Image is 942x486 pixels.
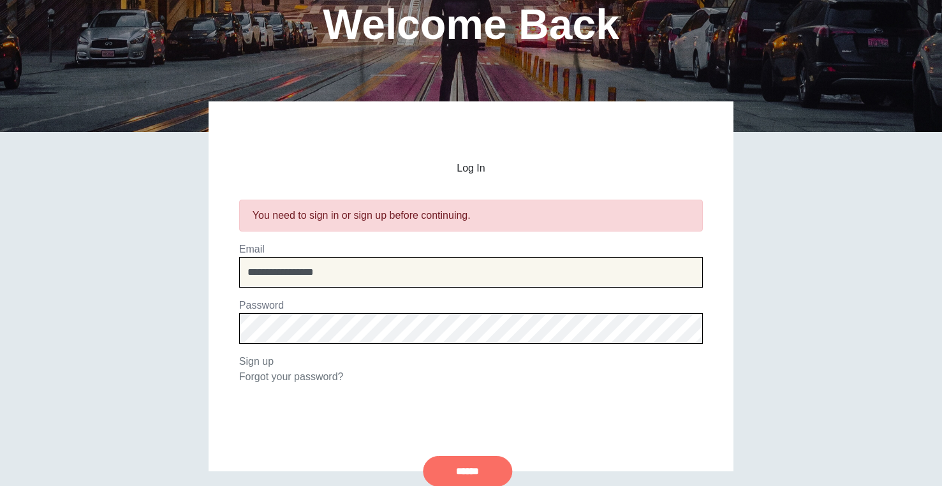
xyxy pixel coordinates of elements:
[239,300,284,311] label: Password
[253,208,689,223] div: You need to sign in or sign up before continuing.
[239,244,265,254] label: Email
[239,371,344,382] a: Forgot your password?
[239,163,703,174] h2: Log In
[323,3,619,45] h1: Welcome Back
[239,356,274,367] a: Sign up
